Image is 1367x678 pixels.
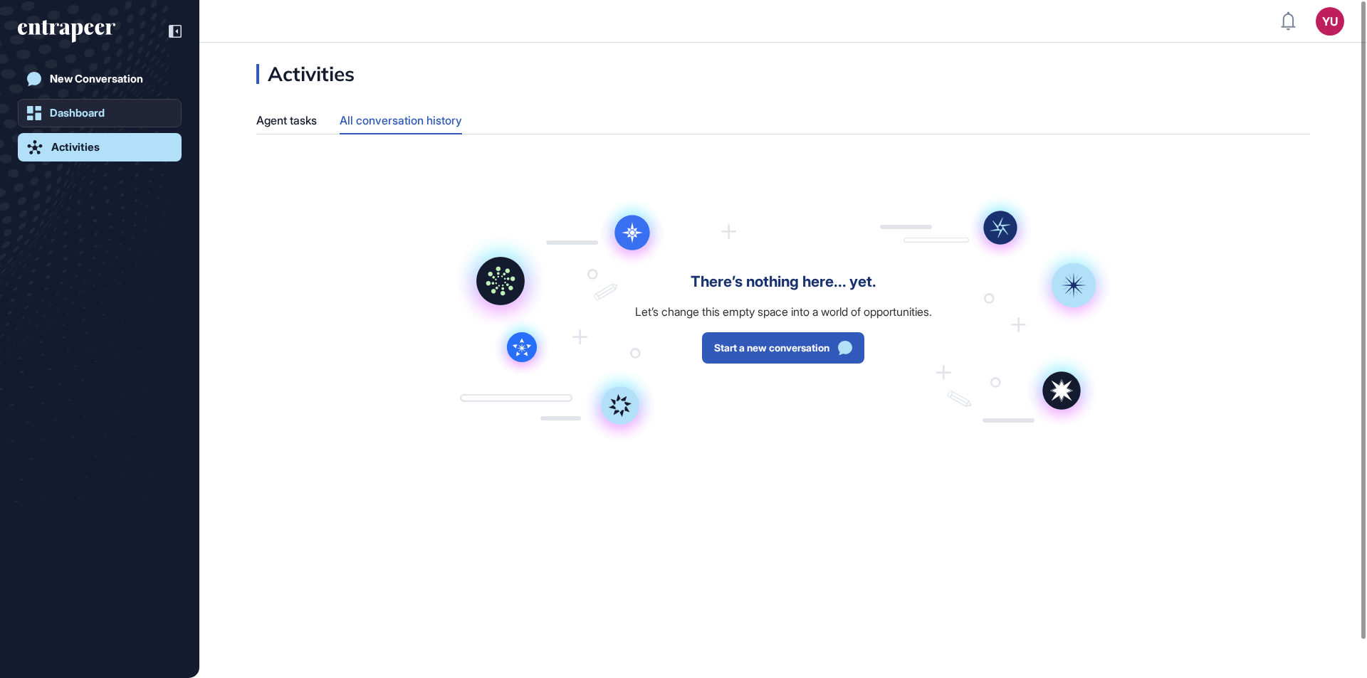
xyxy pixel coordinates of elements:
[50,73,143,85] div: New Conversation
[51,141,100,154] div: Activities
[18,20,115,43] div: entrapeer-logo
[18,133,182,161] a: Activities
[18,65,182,93] a: New Conversation
[635,305,932,319] div: Let’s change this empty space into a world of opportunities.
[256,64,355,84] div: Activities
[18,99,182,127] a: Dashboard
[340,107,462,133] div: All conversation history
[1316,7,1344,36] button: YU
[714,343,829,353] span: Start a new conversation
[691,273,876,291] div: There’s nothing here... yet.
[50,107,105,120] div: Dashboard
[256,107,317,134] div: Agent tasks
[702,332,864,364] button: Start a new conversation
